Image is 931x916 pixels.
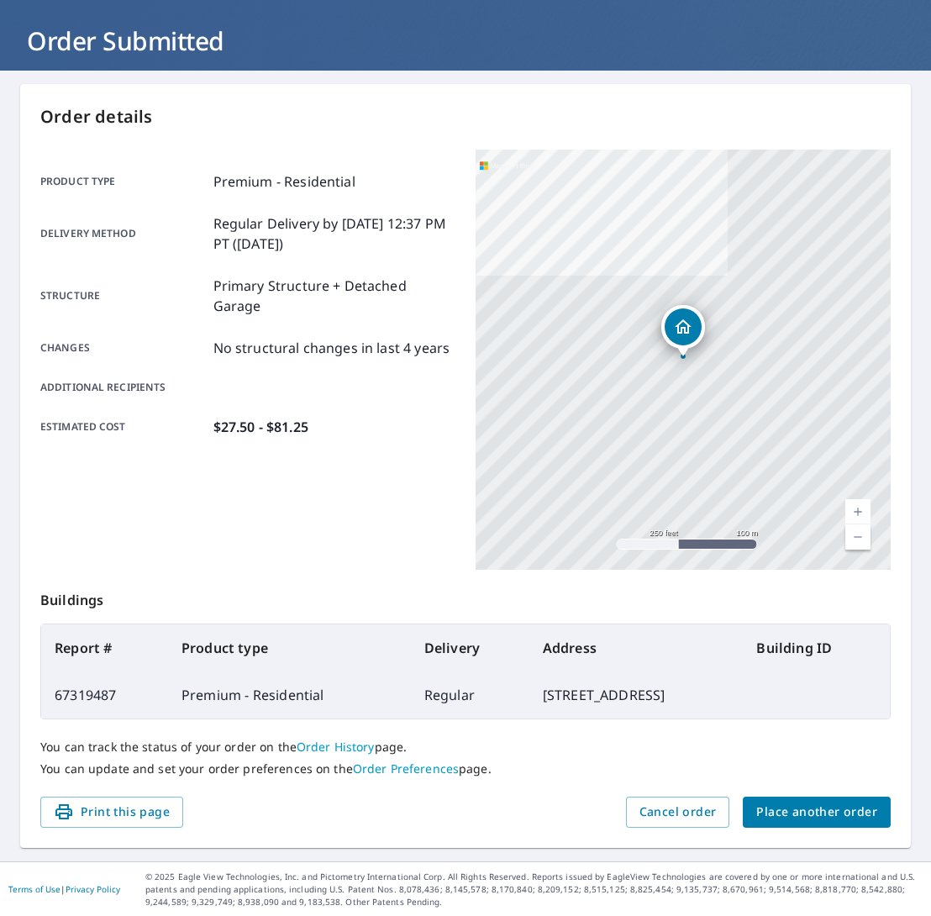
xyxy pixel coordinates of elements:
[8,884,120,894] p: |
[40,570,891,624] p: Buildings
[8,883,60,895] a: Terms of Use
[213,417,308,437] p: $27.50 - $81.25
[661,305,705,357] div: Dropped pin, building 1, Residential property, 913 Vistana Cir Naples, FL 34119
[168,671,411,719] td: Premium - Residential
[626,797,730,828] button: Cancel order
[411,671,529,719] td: Regular
[40,740,891,755] p: You can track the status of your order on the page.
[40,213,207,254] p: Delivery method
[40,338,207,358] p: Changes
[213,276,455,316] p: Primary Structure + Detached Garage
[213,338,450,358] p: No structural changes in last 4 years
[40,761,891,776] p: You can update and set your order preferences on the page.
[353,761,459,776] a: Order Preferences
[297,739,375,755] a: Order History
[743,624,890,671] th: Building ID
[66,883,120,895] a: Privacy Policy
[743,797,891,828] button: Place another order
[20,24,911,58] h1: Order Submitted
[411,624,529,671] th: Delivery
[41,624,168,671] th: Report #
[54,802,170,823] span: Print this page
[145,871,923,908] p: © 2025 Eagle View Technologies, Inc. and Pictometry International Corp. All Rights Reserved. Repo...
[845,524,871,550] a: Current Level 17, Zoom Out
[756,802,877,823] span: Place another order
[639,802,717,823] span: Cancel order
[168,624,411,671] th: Product type
[40,276,207,316] p: Structure
[40,171,207,192] p: Product type
[40,104,891,129] p: Order details
[40,380,207,395] p: Additional recipients
[213,171,355,192] p: Premium - Residential
[40,797,183,828] button: Print this page
[529,671,744,719] td: [STREET_ADDRESS]
[41,671,168,719] td: 67319487
[40,417,207,437] p: Estimated cost
[529,624,744,671] th: Address
[845,499,871,524] a: Current Level 17, Zoom In
[213,213,455,254] p: Regular Delivery by [DATE] 12:37 PM PT ([DATE])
